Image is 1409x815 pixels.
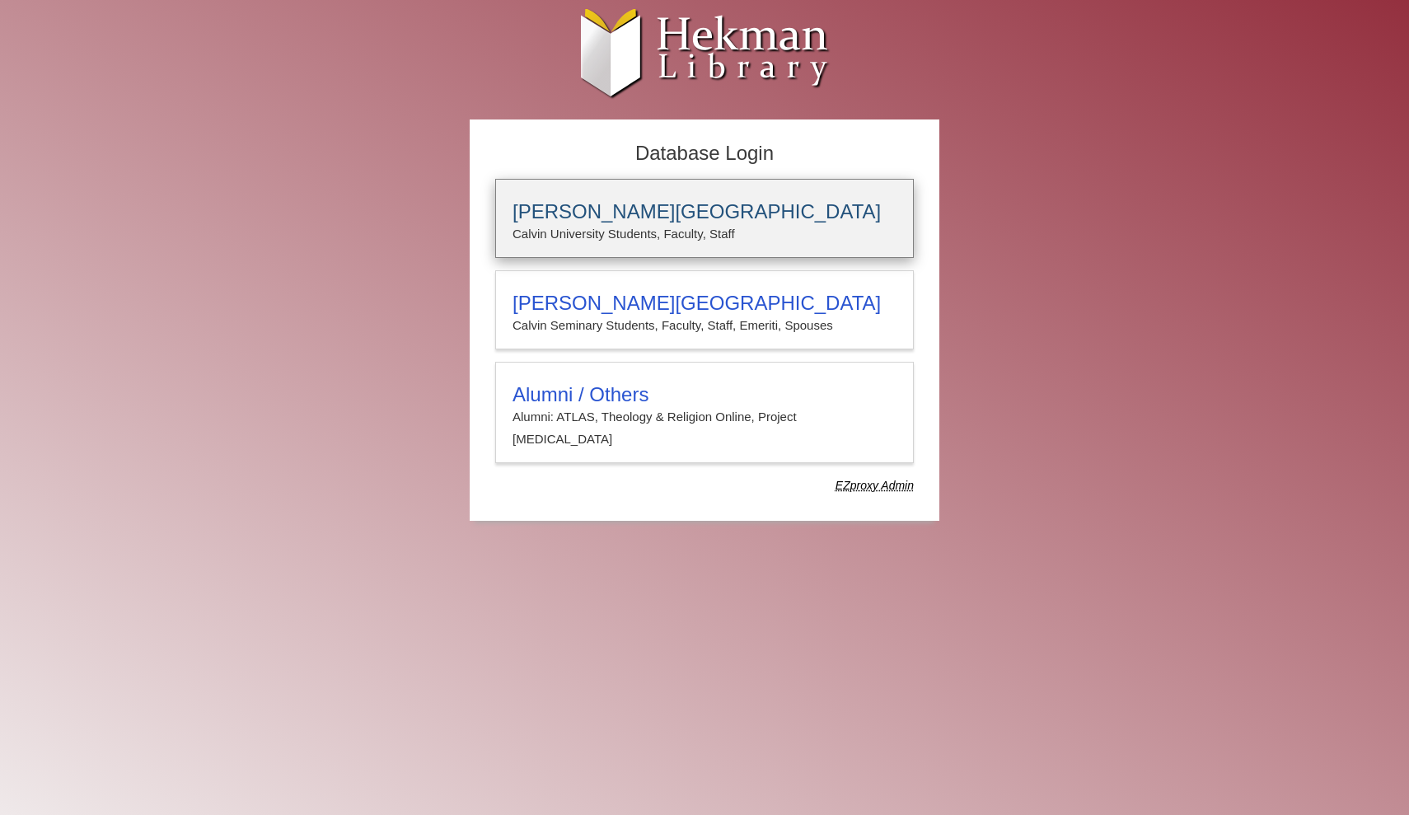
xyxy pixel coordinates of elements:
summary: Alumni / OthersAlumni: ATLAS, Theology & Religion Online, Project [MEDICAL_DATA] [513,383,896,450]
a: [PERSON_NAME][GEOGRAPHIC_DATA]Calvin University Students, Faculty, Staff [495,179,914,258]
p: Calvin University Students, Faculty, Staff [513,223,896,245]
h3: Alumni / Others [513,383,896,406]
h3: [PERSON_NAME][GEOGRAPHIC_DATA] [513,292,896,315]
h2: Database Login [487,137,922,171]
dfn: Use Alumni login [836,479,914,492]
h3: [PERSON_NAME][GEOGRAPHIC_DATA] [513,200,896,223]
p: Calvin Seminary Students, Faculty, Staff, Emeriti, Spouses [513,315,896,336]
p: Alumni: ATLAS, Theology & Religion Online, Project [MEDICAL_DATA] [513,406,896,450]
a: [PERSON_NAME][GEOGRAPHIC_DATA]Calvin Seminary Students, Faculty, Staff, Emeriti, Spouses [495,270,914,349]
